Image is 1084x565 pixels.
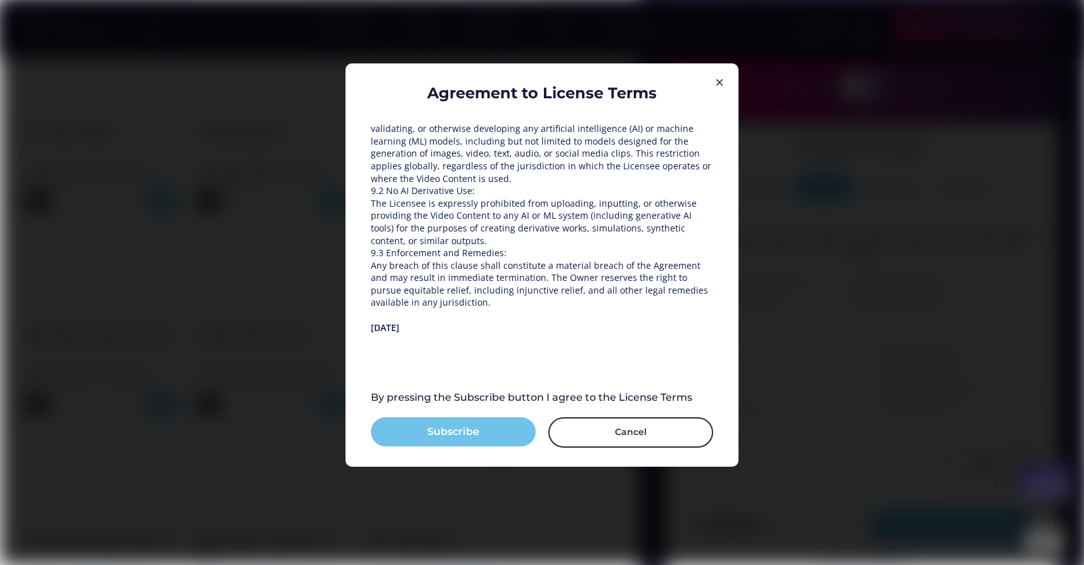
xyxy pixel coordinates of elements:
span: 9.2 No AI Derivative Use: [371,185,475,197]
button: Cancel [548,417,713,448]
img: Chat attention grabber [5,5,68,53]
iframe: chat widget [1031,514,1071,552]
span: 9.3 Enforcement and Remedies: [371,247,507,259]
span: [DATE] [371,321,399,334]
iframe: chat widget [1011,457,1074,516]
span: The Licensee shall not use, and shall not permit any third party to use, the Video Content or any... [371,98,714,185]
img: Group%201000002326.svg [712,75,727,90]
button: Subscribe [371,417,536,446]
div: Agreement to License Terms [427,82,657,104]
span: The Licensee is expressly prohibited from uploading, inputting, or otherwise providing the Video ... [371,197,699,247]
div: By pressing the Subscribe button I agree to the License Terms [371,391,692,405]
span: Any breach of this clause shall constitute a material breach of the Agreement and may result in i... [371,259,711,309]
